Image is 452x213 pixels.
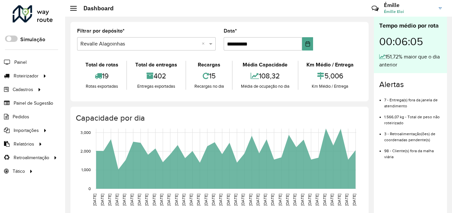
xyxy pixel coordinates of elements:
[211,194,215,206] text: [DATE]
[384,126,442,143] li: 3 - Retroalimentação(ões) de coordenadas pendente(s)
[337,194,341,206] text: [DATE]
[234,69,296,83] div: 108,32
[285,194,289,206] text: [DATE]
[14,100,53,107] span: Painel de Sugestão
[20,36,45,44] label: Simulação
[241,194,245,206] text: [DATE]
[79,83,125,90] div: Rotas exportadas
[263,194,267,206] text: [DATE]
[88,186,91,191] text: 0
[379,21,442,30] div: Tempo médio por rota
[379,53,442,69] div: 151,72% maior que o dia anterior
[152,194,156,206] text: [DATE]
[256,194,260,206] text: [DATE]
[292,194,297,206] text: [DATE]
[202,40,207,48] span: Clear all
[174,194,178,206] text: [DATE]
[14,127,39,134] span: Importações
[77,5,114,12] h2: Dashboard
[234,61,296,69] div: Média Capacidade
[379,80,442,89] h4: Alertas
[81,168,91,172] text: 1,000
[14,72,39,79] span: Roteirizador
[322,194,327,206] text: [DATE]
[189,194,193,206] text: [DATE]
[307,194,312,206] text: [DATE]
[248,194,253,206] text: [DATE]
[80,130,91,135] text: 3,000
[79,69,125,83] div: 19
[226,194,230,206] text: [DATE]
[144,194,149,206] text: [DATE]
[233,194,238,206] text: [DATE]
[300,69,360,83] div: 5,006
[122,194,126,206] text: [DATE]
[137,194,141,206] text: [DATE]
[384,2,434,8] h3: Émille
[196,194,200,206] text: [DATE]
[129,69,183,83] div: 402
[181,194,186,206] text: [DATE]
[77,27,125,35] label: Filtrar por depósito
[384,9,434,15] span: Émille Eloi
[300,83,360,90] div: Km Médio / Entrega
[352,194,356,206] text: [DATE]
[224,27,237,35] label: Data
[80,149,91,153] text: 2,000
[14,154,49,161] span: Retroalimentação
[315,194,319,206] text: [DATE]
[384,92,442,109] li: 7 - Entrega(s) fora da janela de atendimento
[204,194,208,206] text: [DATE]
[13,168,25,175] span: Tático
[13,86,33,93] span: Cadastros
[129,61,183,69] div: Total de entregas
[13,113,29,120] span: Pedidos
[278,194,282,206] text: [DATE]
[100,194,104,206] text: [DATE]
[188,61,230,69] div: Recargas
[188,83,230,90] div: Recargas no dia
[302,37,313,51] button: Choose Date
[234,83,296,90] div: Média de ocupação no dia
[188,69,230,83] div: 15
[384,109,442,126] li: 1.566,07 kg - Total de peso não roteirizado
[107,194,112,206] text: [DATE]
[14,59,27,66] span: Painel
[14,141,34,148] span: Relatórios
[384,143,442,160] li: 98 - Cliente(s) fora da malha viária
[76,113,362,123] h4: Capacidade por dia
[330,194,334,206] text: [DATE]
[300,194,304,206] text: [DATE]
[344,194,349,206] text: [DATE]
[79,61,125,69] div: Total de rotas
[115,194,119,206] text: [DATE]
[130,194,134,206] text: [DATE]
[270,194,275,206] text: [DATE]
[368,1,382,16] a: Contato Rápido
[379,30,442,53] div: 00:06:05
[159,194,164,206] text: [DATE]
[92,194,97,206] text: [DATE]
[129,83,183,90] div: Entregas exportadas
[167,194,171,206] text: [DATE]
[300,61,360,69] div: Km Médio / Entrega
[218,194,223,206] text: [DATE]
